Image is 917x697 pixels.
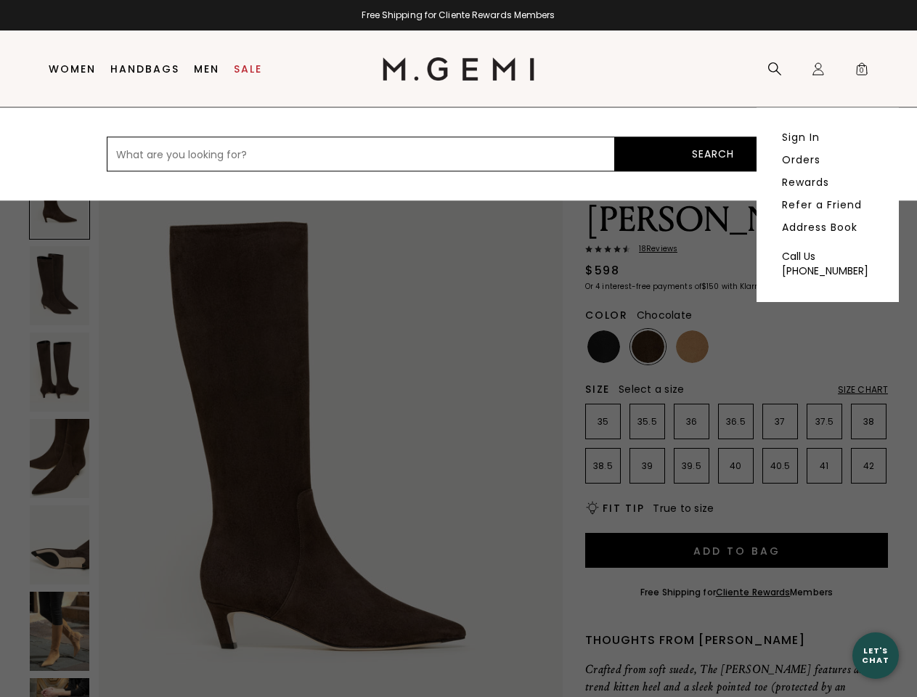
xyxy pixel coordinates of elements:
[383,57,534,81] img: M.Gemi
[110,63,179,75] a: Handbags
[782,249,873,264] div: Call Us
[782,198,862,211] a: Refer a Friend
[615,136,811,171] button: Search
[782,176,829,189] a: Rewards
[852,646,899,664] div: Let's Chat
[782,131,820,144] a: Sign In
[234,63,262,75] a: Sale
[194,63,219,75] a: Men
[855,65,869,79] span: 0
[107,136,615,171] input: What are you looking for?
[49,63,96,75] a: Women
[782,221,857,234] a: Address Book
[782,153,820,166] a: Orders
[782,264,873,278] div: [PHONE_NUMBER]
[782,249,873,278] a: Call Us [PHONE_NUMBER]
